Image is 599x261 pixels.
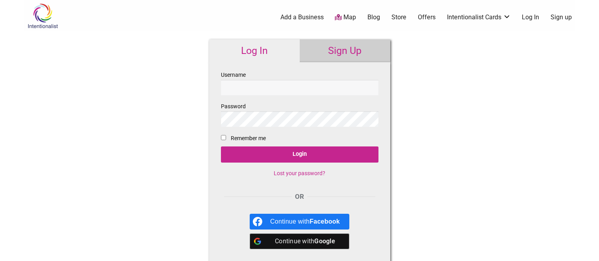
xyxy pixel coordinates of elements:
a: Blog [367,13,380,22]
input: Login [221,146,378,163]
div: Continue with [270,214,340,230]
a: Continue with <b>Google</b> [250,233,349,249]
input: Password [221,111,378,127]
div: Continue with [270,233,340,249]
a: Store [391,13,406,22]
a: Log In [209,39,300,62]
a: Continue with <b>Facebook</b> [250,214,349,230]
b: Google [314,237,335,245]
a: Offers [418,13,436,22]
label: Username [221,70,378,95]
a: Lost your password? [274,170,325,176]
a: Add a Business [280,13,324,22]
img: Intentionalist [24,3,61,29]
input: Username [221,80,378,95]
div: OR [221,192,378,202]
label: Remember me [231,133,266,143]
a: Map [335,13,356,22]
label: Password [221,102,378,127]
a: Log In [522,13,539,22]
a: Sign up [551,13,572,22]
a: Sign Up [300,39,390,62]
b: Facebook [310,218,340,225]
a: Intentionalist Cards [447,13,511,22]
